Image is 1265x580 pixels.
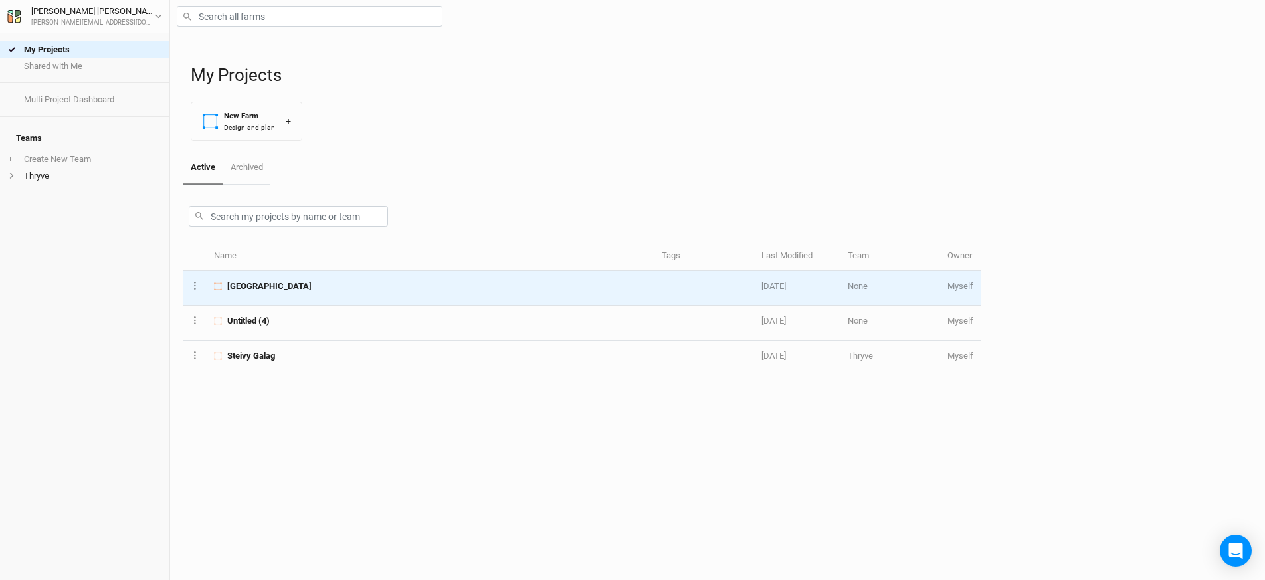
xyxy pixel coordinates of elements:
h4: Teams [8,125,161,151]
th: Tags [654,242,754,271]
div: Open Intercom Messenger [1220,535,1252,567]
th: Last Modified [754,242,840,271]
div: [PERSON_NAME] [PERSON_NAME] [31,5,155,18]
span: + [8,154,13,165]
span: Tamil Nadu [227,280,312,292]
td: None [840,306,940,340]
button: [PERSON_NAME] [PERSON_NAME][PERSON_NAME][EMAIL_ADDRESS][DOMAIN_NAME] [7,4,163,28]
input: Search all farms [177,6,442,27]
span: kenrick@thryve.earth [947,281,973,291]
a: Active [183,151,223,185]
div: + [286,114,291,128]
a: Archived [223,151,270,183]
th: Owner [940,242,981,271]
span: Aug 19, 2025 4:34 PM [761,351,786,361]
span: kenrick@thryve.earth [947,316,973,326]
h1: My Projects [191,65,1252,86]
th: Name [207,242,654,271]
input: Search my projects by name or team [189,206,388,227]
div: Design and plan [224,122,275,132]
th: Team [840,242,940,271]
span: Sep 1, 2025 6:34 PM [761,281,786,291]
span: Untitled (4) [227,315,270,327]
div: [PERSON_NAME][EMAIL_ADDRESS][DOMAIN_NAME] [31,18,155,28]
td: Thryve [840,341,940,375]
div: New Farm [224,110,275,122]
span: Aug 25, 2025 5:14 PM [761,316,786,326]
span: Steivy Galag [227,350,275,362]
span: kenrick@thryve.earth [947,351,973,361]
button: New FarmDesign and plan+ [191,102,302,141]
td: None [840,271,940,306]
